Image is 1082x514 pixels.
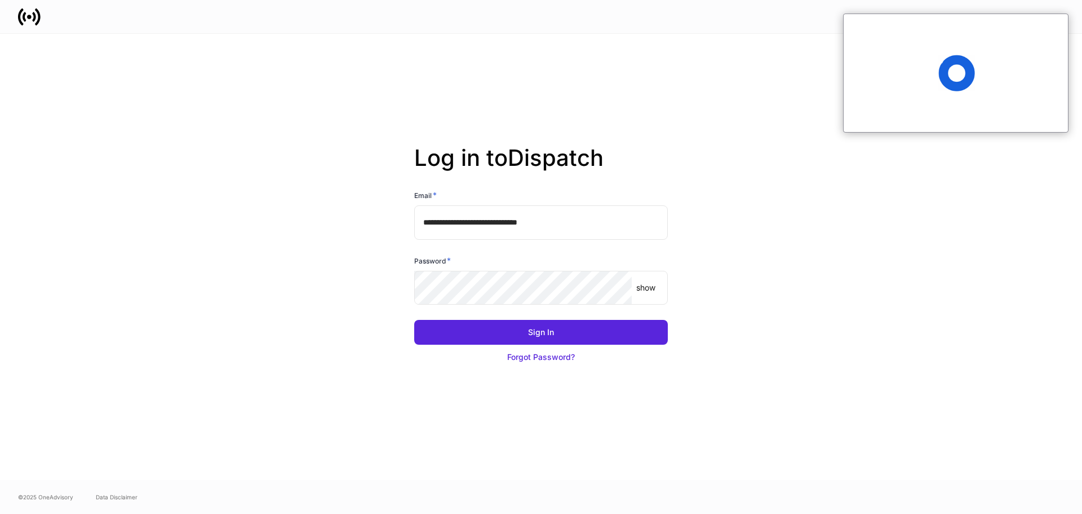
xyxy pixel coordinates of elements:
[414,144,668,190] h2: Log in to Dispatch
[507,352,575,363] div: Forgot Password?
[414,255,451,266] h6: Password
[938,55,975,91] span: Loading
[636,282,655,293] p: show
[414,320,668,345] button: Sign In
[96,493,138,502] a: Data Disclaimer
[18,493,73,502] span: © 2025 OneAdvisory
[414,345,668,370] button: Forgot Password?
[528,327,554,338] div: Sign In
[414,190,437,201] h6: Email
